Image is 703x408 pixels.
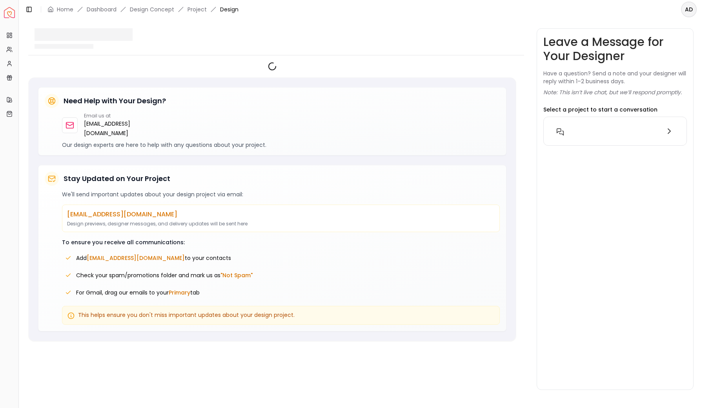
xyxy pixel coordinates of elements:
p: Email us at [84,113,162,119]
button: AD [681,2,697,17]
nav: breadcrumb [47,5,239,13]
p: We'll send important updates about your design project via email: [62,190,500,198]
p: Note: This isn’t live chat, but we’ll respond promptly. [543,88,682,96]
p: Have a question? Send a note and your designer will reply within 1–2 business days. [543,70,687,85]
p: Our design experts are here to help with any questions about your project. [62,141,500,149]
span: Primary [169,289,190,296]
span: Check your spam/promotions folder and mark us as [76,271,253,279]
span: Design [220,5,239,13]
a: Project [188,5,207,13]
a: Dashboard [87,5,117,13]
li: Design Concept [130,5,174,13]
h5: Need Help with Your Design? [64,95,166,106]
span: [EMAIL_ADDRESS][DOMAIN_NAME] [87,254,185,262]
p: Design previews, designer messages, and delivery updates will be sent here [67,221,495,227]
span: AD [682,2,696,16]
p: [EMAIL_ADDRESS][DOMAIN_NAME] [67,210,495,219]
span: "Not Spam" [220,271,253,279]
span: This helps ensure you don't miss important updates about your design project. [78,311,295,319]
a: Home [57,5,73,13]
h5: Stay Updated on Your Project [64,173,170,184]
a: [EMAIL_ADDRESS][DOMAIN_NAME] [84,119,162,138]
p: To ensure you receive all communications: [62,238,500,246]
img: Spacejoy Logo [4,7,15,18]
span: Add to your contacts [76,254,231,262]
a: Spacejoy [4,7,15,18]
p: Select a project to start a conversation [543,106,657,113]
span: For Gmail, drag our emails to your tab [76,289,200,296]
h3: Leave a Message for Your Designer [543,35,687,63]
